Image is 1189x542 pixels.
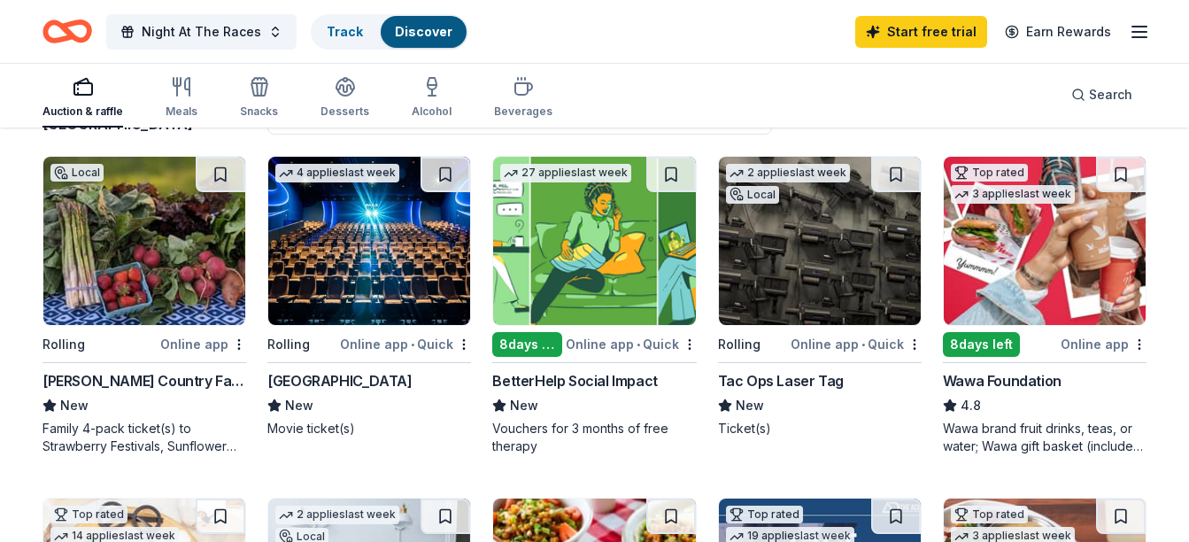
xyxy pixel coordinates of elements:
div: Wawa Foundation [943,370,1062,391]
div: Vouchers for 3 months of free therapy [492,420,696,455]
a: Image for Tac Ops Laser Tag2 applieslast weekLocalRollingOnline app•QuickTac Ops Laser TagNewTick... [718,156,922,437]
div: 3 applies last week [951,185,1075,204]
div: Top rated [951,164,1028,182]
button: TrackDiscover [311,14,468,50]
div: Tac Ops Laser Tag [718,370,844,391]
button: Beverages [494,69,552,128]
span: New [736,395,764,416]
div: Online app Quick [340,333,471,355]
img: Image for Von Thun's Country Farm Market [43,157,245,325]
span: 4.8 [961,395,981,416]
div: Family 4-pack ticket(s) to Strawberry Festivals, Sunflower Trail Weekends, and Fall Festivals [42,420,246,455]
a: Image for Von Thun's Country Farm MarketLocalRollingOnline app[PERSON_NAME] Country Farm MarketNe... [42,156,246,455]
div: [GEOGRAPHIC_DATA] [267,370,412,391]
img: Image for BetterHelp Social Impact [493,157,695,325]
div: Movie ticket(s) [267,420,471,437]
div: Local [50,164,104,182]
a: Start free trial [855,16,987,48]
div: Wawa brand fruit drinks, teas, or water; Wawa gift basket (includes Wawa products and coupons) [943,420,1147,455]
div: BetterHelp Social Impact [492,370,657,391]
span: Night At The Races [142,21,261,43]
span: New [510,395,538,416]
div: Local [726,186,779,204]
div: Rolling [42,334,85,355]
div: Ticket(s) [718,420,922,437]
button: Alcohol [412,69,452,128]
div: Top rated [726,506,803,523]
a: Earn Rewards [994,16,1122,48]
div: 27 applies last week [500,164,631,182]
span: Search [1089,84,1132,105]
span: New [285,395,313,416]
button: Search [1057,77,1147,112]
img: Image for Tac Ops Laser Tag [719,157,921,325]
button: Auction & raffle [42,69,123,128]
a: Image for Cinépolis4 applieslast weekRollingOnline app•Quick[GEOGRAPHIC_DATA]NewMovie ticket(s) [267,156,471,437]
div: Snacks [240,105,278,119]
a: Track [327,24,363,39]
div: Meals [166,105,197,119]
div: Alcohol [412,105,452,119]
button: Night At The Races [106,14,297,50]
div: Top rated [50,506,127,523]
img: Image for Cinépolis [268,157,470,325]
a: Discover [395,24,452,39]
a: Image for BetterHelp Social Impact27 applieslast week8days leftOnline app•QuickBetterHelp Social ... [492,156,696,455]
div: 4 applies last week [275,164,399,182]
div: Rolling [267,334,310,355]
button: Snacks [240,69,278,128]
div: Online app [160,333,246,355]
div: [PERSON_NAME] Country Farm Market [42,370,246,391]
div: Beverages [494,105,552,119]
img: Image for Wawa Foundation [944,157,1146,325]
div: Desserts [320,105,369,119]
div: Online app [1061,333,1147,355]
div: Top rated [951,506,1028,523]
a: Home [42,11,92,52]
a: Image for Wawa FoundationTop rated3 applieslast week8days leftOnline appWawa Foundation4.8Wawa br... [943,156,1147,455]
div: Rolling [718,334,760,355]
span: • [411,337,414,352]
div: Auction & raffle [42,105,123,119]
div: 2 applies last week [275,506,399,524]
span: • [861,337,865,352]
button: Meals [166,69,197,128]
div: 8 days left [492,332,561,357]
div: Online app Quick [566,333,697,355]
span: • [637,337,640,352]
span: New [60,395,89,416]
button: Desserts [320,69,369,128]
div: 8 days left [943,332,1020,357]
div: Online app Quick [791,333,922,355]
div: 2 applies last week [726,164,850,182]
